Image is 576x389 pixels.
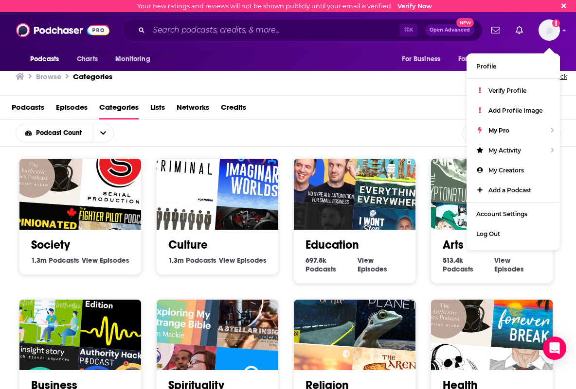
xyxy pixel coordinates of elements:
span: View [494,256,510,265]
img: Authority Hacker Podcast – AI & Automation for Small biz & Marketers [281,128,359,206]
div: Open Intercom Messenger [543,337,566,360]
a: 1.3m Society Podcasts [31,256,79,265]
button: open menu [395,50,452,68]
a: Categories [99,100,139,119]
img: Imaginary Worlds [216,134,294,211]
span: Add Profile Image [488,107,542,114]
span: 1.3m [31,256,47,265]
h2: Choose List sort [16,124,129,142]
div: Search podcasts, credits, & more... [122,19,483,41]
a: Episodes [56,100,88,119]
a: Podcasts [12,100,44,119]
span: Podcast Count [36,130,85,136]
a: My Creators [467,160,560,180]
a: Networks [177,100,209,119]
img: One Third of Life [281,269,359,346]
button: open menu [452,50,519,68]
a: 697.8k Education Podcasts [306,256,358,273]
svg: Email not verified [552,19,560,27]
img: Sentient Planet [354,274,432,352]
span: Podcasts [306,265,336,273]
button: Open AdvancedNew [425,24,474,36]
img: Podchaser - Follow, Share and Rate Podcasts [16,21,109,39]
a: Profile [467,56,560,76]
a: Education [306,237,359,252]
div: The Cryptonaturalist [418,128,496,206]
span: Monitoring [115,52,150,66]
a: Credits [221,100,246,119]
span: Account Settings [476,210,527,218]
img: Criminal [144,128,222,206]
span: For Podcasters [458,52,505,66]
span: Log Out [476,230,500,237]
a: Society [31,237,70,252]
button: open menu [16,130,93,136]
span: Podcasts [49,256,79,265]
span: New [456,18,474,27]
a: 1.3m Culture Podcasts [168,256,216,265]
span: Podcasts [30,52,59,66]
a: Charts [71,50,104,68]
a: 513.4k Arts Podcasts [443,256,494,273]
img: Serial [79,134,157,211]
span: For Business [402,52,440,66]
span: More [524,52,540,66]
span: 1.3m [168,256,184,265]
span: Logged in as bgast63 [539,19,560,41]
span: Episodes [100,256,129,265]
button: Show profile menu [539,19,560,41]
h3: Browse [36,72,61,81]
span: My Activity [488,147,521,154]
button: open menu [517,50,553,68]
a: Culture [168,237,208,252]
a: Verify Now [397,2,432,10]
span: Episodes [358,265,387,273]
a: View Society Episodes [82,256,129,265]
ul: Show profile menu [467,53,560,250]
img: Authentic Sex with Juliet Allen [418,269,496,346]
img: Bitcoin kisokos [7,269,85,346]
a: Account Settings [467,204,560,224]
span: Add a Podcast [488,186,531,194]
span: My Pro [488,127,509,134]
span: Profile [476,63,496,70]
a: Show notifications dropdown [487,22,504,38]
span: 697.8k [306,256,326,265]
img: Everything Everywhere Daily [354,134,432,211]
a: Lists [150,100,165,119]
a: View Arts Episodes [494,256,541,273]
button: open menu [23,50,72,68]
span: View [82,256,98,265]
a: View Education Episodes [358,256,404,273]
img: Forever Break [491,274,569,352]
span: Podcasts [443,265,473,273]
a: Add Profile Image [467,101,560,120]
button: open menu [93,124,113,142]
div: Your new ratings and reviews will not be shown publicly until your email is verified. [137,2,432,10]
img: User Profile [539,19,560,41]
button: open menu [108,50,162,68]
a: Show notifications dropdown [512,22,527,38]
span: Episodes [237,256,267,265]
img: Exploring My Strange Bible [144,269,222,346]
img: Cryptocurrency [79,274,157,352]
span: Podcasts [186,256,216,265]
span: Verify Profile [488,87,526,94]
a: Add a Podcast [467,180,560,200]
